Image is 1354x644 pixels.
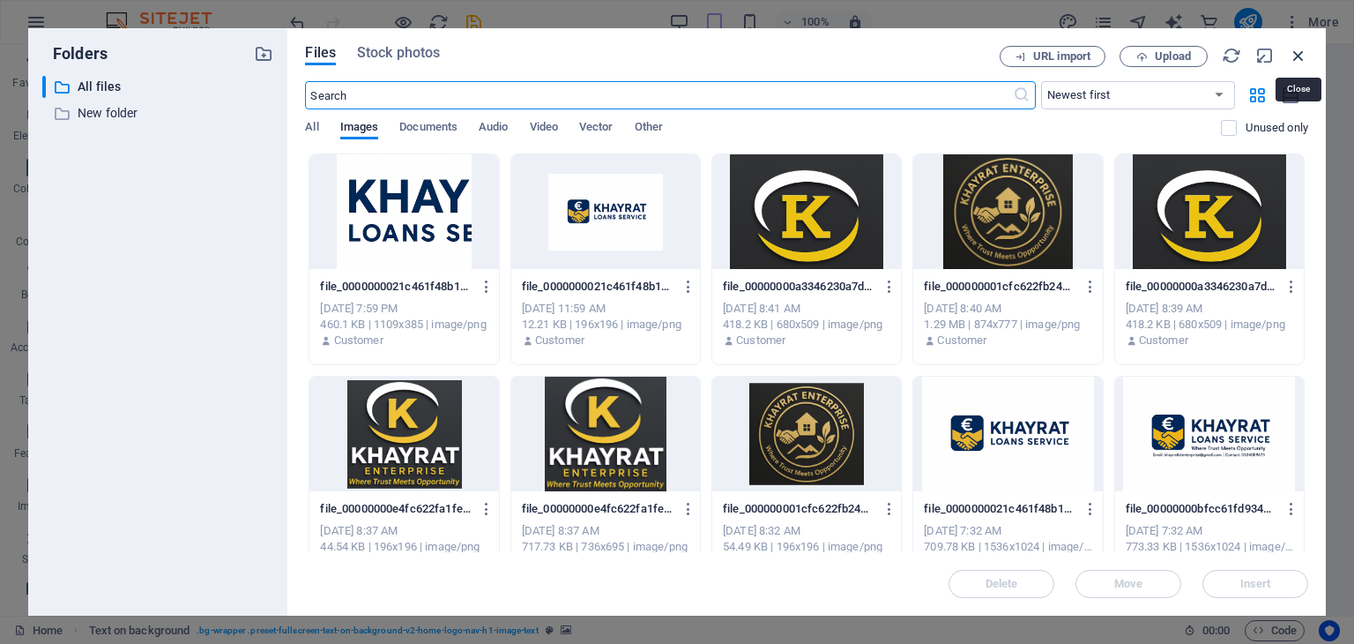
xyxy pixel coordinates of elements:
span: Video [530,116,558,141]
span: Other [635,116,663,141]
p: Folders [42,42,108,65]
p: file_000000001cfc622fb2480a34f54e39c7-qqv9UxX0Lm049S6SJS-O0Q-lxcKr5n9mRQYO7S9OWLl_w.png [723,501,874,517]
p: file_00000000a3346230a7de13cd533c246f-zynnj9OoJ9vc6JmbcdhySw.png [723,279,874,295]
p: file_0000000021c461f48b153023e631773a1-FX9T0w0rxg_y5b-5jQjR7Q.png [924,501,1075,517]
p: file_00000000a3346230a7de13cd533c246f-ybkMdxnLwx2Gd9JvmM5Jaw.png [1126,279,1277,295]
div: 717.73 KB | 736x695 | image/png [522,539,689,555]
div: [DATE] 8:40 AM [924,301,1091,317]
div: [DATE] 8:37 AM [522,523,689,539]
div: [DATE] 7:32 AM [1126,523,1293,539]
div: 1.29 MB | 874x777 | image/png [924,317,1091,333]
div: [DATE] 8:41 AM [723,301,890,317]
p: Customer [937,333,986,348]
p: file_0000000021c461f48b153023e631773a1-1oE6WWqn_tRrS0fSW6TVBA.png [320,279,472,295]
div: 709.78 KB | 1536x1024 | image/png [924,539,1091,555]
i: Create new folder [254,44,273,64]
span: Audio [479,116,508,141]
i: Reload [1222,46,1241,65]
span: Upload [1155,51,1191,62]
div: 44.54 KB | 196x196 | image/png [320,539,487,555]
p: Customer [1139,333,1188,348]
span: Files [305,42,336,64]
div: [DATE] 8:32 AM [723,523,890,539]
div: [DATE] 7:32 AM [924,523,1091,539]
p: Customer [736,333,785,348]
div: 418.2 KB | 680x509 | image/png [1126,317,1293,333]
span: Images [340,116,379,141]
div: [DATE] 8:39 AM [1126,301,1293,317]
div: [DATE] 11:59 AM [522,301,689,317]
p: file_0000000021c461f48b153023e631773a1-FX9T0w0rxg_y5b-5jQjR7Q-PYaGOfPpFeVsvcmMTw3d0g.png [522,279,673,295]
div: New folder [42,102,273,124]
p: Displays only files that are not in use on the website. Files added during this session can still... [1246,120,1308,136]
span: All [305,116,318,141]
div: [DATE] 8:37 AM [320,523,487,539]
span: URL import [1033,51,1090,62]
p: Customer [535,333,584,348]
span: Stock photos [357,42,440,64]
p: All files [78,77,242,97]
button: URL import [1000,46,1105,67]
p: file_000000001cfc622fb2480a34f54e39c7-7hAUR0hRQQ3mheI78iIrCQ.png [924,279,1075,295]
div: 54.49 KB | 196x196 | image/png [723,539,890,555]
p: file_00000000e4fc622fa1fe17dbf48bcb601MMM-NBFFHmurdgwOoZwyFqfRrQ-dHSBkfmVftUjF_kF4owDKg.png [320,501,472,517]
span: Documents [399,116,458,141]
p: file_00000000bfcc61fd9349e65ebbec1b663-WB6rVeeEHyQHakpefulQWg.png [1126,501,1277,517]
p: Customer [334,333,383,348]
div: ​ [42,76,46,98]
div: 418.2 KB | 680x509 | image/png [723,317,890,333]
div: 773.33 KB | 1536x1024 | image/png [1126,539,1293,555]
p: New folder [78,103,242,124]
div: 460.1 KB | 1109x385 | image/png [320,317,487,333]
button: Upload [1120,46,1208,67]
input: Search [305,81,1012,109]
div: [DATE] 7:59 PM [320,301,487,317]
span: Vector [579,116,614,141]
p: file_00000000e4fc622fa1fe17dbf48bcb601MMM-NBFFHmurdgwOoZwyFqfRrQ.png [522,501,673,517]
div: 12.21 KB | 196x196 | image/png [522,317,689,333]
